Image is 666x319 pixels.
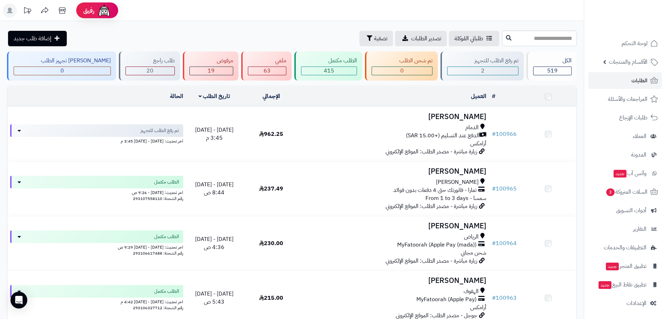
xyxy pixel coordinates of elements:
[465,124,479,132] span: الدمام
[259,294,283,302] span: 215.00
[416,296,477,304] span: MyFatoorah (Apple Pay)
[195,235,234,251] span: [DATE] - [DATE] 4:36 ص
[8,31,67,46] a: إضافة طلب جديد
[259,185,283,193] span: 237.49
[240,51,293,81] a: ملغي 63
[588,295,662,312] a: الإعدادات
[588,146,662,163] a: المدونة
[393,186,477,194] span: تمارا - فاتورتك حتى 4 دفعات بدون فوائد
[492,239,496,248] span: #
[525,51,578,81] a: الكل519
[83,6,94,15] span: رفيق
[492,294,517,302] a: #100963
[302,222,486,230] h3: [PERSON_NAME]
[464,233,479,241] span: الرياض
[533,57,572,65] div: الكل
[605,261,646,271] span: تطبيق المتجر
[588,128,662,145] a: العملاء
[588,35,662,52] a: لوحة التحكم
[425,194,486,202] span: سمسا - From 1 to 3 days
[10,298,183,305] div: اخر تحديث: [DATE] - [DATE] 4:42 م
[364,51,439,81] a: تم شحن الطلب 0
[616,206,646,215] span: أدوات التسويق
[133,305,183,311] span: رقم الشحنة: 293106327712
[447,67,518,75] div: 2
[259,239,283,248] span: 230.00
[492,239,517,248] a: #100964
[397,241,477,249] span: MyFatoorah (Apple Pay (mada))
[97,4,111,18] img: ai-face.png
[195,126,234,142] span: [DATE] - [DATE] 3:45 م
[481,67,485,75] span: 2
[154,288,179,295] span: الطلب مكتمل
[492,92,495,100] a: #
[248,57,286,65] div: ملغي
[614,170,626,178] span: جديد
[374,34,387,43] span: تصفية
[10,292,27,308] div: Open Intercom Messenger
[302,277,486,285] h3: [PERSON_NAME]
[447,57,518,65] div: تم رفع الطلب للتجهيز
[141,127,179,134] span: تم رفع الطلب للتجهيز
[588,276,662,293] a: تطبيق نقاط البيعجديد
[386,202,477,210] span: زيارة مباشرة - مصدر الطلب: الموقع الإلكتروني
[208,67,215,75] span: 19
[588,183,662,200] a: السلات المتروكة3
[195,290,234,306] span: [DATE] - [DATE] 5:43 ص
[199,92,230,100] a: تاريخ الطلب
[588,165,662,182] a: وآتس آبجديد
[618,19,659,33] img: logo-2.png
[126,57,174,65] div: طلب راجع
[492,130,496,138] span: #
[608,94,647,104] span: المراجعات والأسئلة
[464,287,479,296] span: الهفوف
[492,294,496,302] span: #
[406,132,479,140] span: الدفع عند التسليم (+15.00 SAR)
[259,130,283,138] span: 962.25
[547,67,558,75] span: 519
[633,131,646,141] span: العملاء
[633,224,646,234] span: التقارير
[10,137,183,144] div: اخر تحديث: [DATE] - [DATE] 3:45 م
[492,185,517,193] a: #100965
[588,221,662,237] a: التقارير
[126,67,174,75] div: 20
[324,67,334,75] span: 415
[622,39,647,48] span: لوحة التحكم
[133,250,183,256] span: رقم الشحنة: 293106617488
[626,298,646,308] span: الإعدادات
[10,243,183,250] div: اخر تحديث: [DATE] - [DATE] 9:29 ص
[599,281,611,289] span: جديد
[301,57,357,65] div: الطلب مكتمل
[436,178,479,186] span: [PERSON_NAME]
[14,34,51,43] span: إضافة طلب جديد
[606,187,647,197] span: السلات المتروكة
[588,258,662,275] a: تطبيق المتجرجديد
[263,92,280,100] a: الإجمالي
[470,303,486,312] span: أرامكس
[302,113,486,121] h3: [PERSON_NAME]
[588,239,662,256] a: التطبيقات والخدمات
[604,243,646,252] span: التطبيقات والخدمات
[395,31,447,46] a: تصدير الطلبات
[60,67,64,75] span: 0
[14,67,110,75] div: 0
[248,67,286,75] div: 63
[588,202,662,219] a: أدوات التسويق
[588,91,662,108] a: المراجعات والأسئلة
[588,72,662,89] a: الطلبات
[386,147,477,156] span: زيارة مباشرة - مصدر الطلب: الموقع الإلكتروني
[359,31,393,46] button: تصفية
[301,67,357,75] div: 415
[449,31,499,46] a: طلباتي المُوكلة
[386,257,477,265] span: زيارة مباشرة - مصدر الطلب: الموقع الإلكتروني
[613,168,646,178] span: وآتس آب
[190,67,233,75] div: 19
[598,280,646,290] span: تطبيق نقاط البيع
[492,185,496,193] span: #
[609,57,647,67] span: الأقسام والمنتجات
[461,249,486,257] span: شحن مجاني
[19,4,36,19] a: تحديثات المنصة
[117,51,181,81] a: طلب راجع 20
[492,130,517,138] a: #100966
